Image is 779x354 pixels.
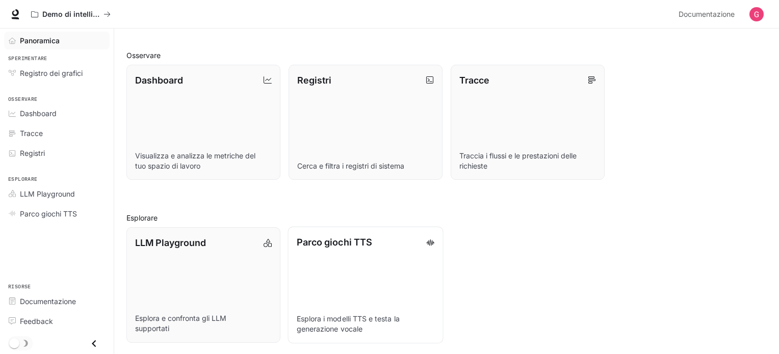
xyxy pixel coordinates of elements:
[135,314,226,333] font: Esplora e confronta gli LLM supportati
[4,185,110,203] a: LLM Playground
[297,75,331,86] font: Registri
[20,297,76,306] font: Documentazione
[297,161,404,170] font: Cerca e filtra i registri di sistema
[126,213,158,222] font: Esplorare
[4,104,110,122] a: Dashboard
[8,176,38,182] font: Esplorare
[4,64,110,82] a: Registro dei grafici
[83,333,106,354] button: Chiudi cassetto
[126,51,161,60] font: Osservare
[20,149,45,157] font: Registri
[8,55,47,62] font: Sperimentare
[749,7,764,21] img: Avatar utente
[4,205,110,223] a: Parco giochi TTS
[8,96,38,102] font: Osservare
[135,75,183,86] font: Dashboard
[288,227,443,343] a: Parco giochi TTSEsplora i modelli TTS e testa la generazione vocale
[674,4,742,24] a: Documentazione
[42,10,189,18] font: Demo di intelligenza artificiale nel mondo
[135,151,255,170] font: Visualizza e analizza le metriche del tuo spazio di lavoro
[20,69,83,77] font: Registro dei grafici
[451,65,605,180] a: TracceTraccia i flussi e le prestazioni delle richieste
[126,65,280,180] a: DashboardVisualizza e analizza le metriche del tuo spazio di lavoro
[4,32,110,49] a: Panoramica
[459,151,577,170] font: Traccia i flussi e le prestazioni delle richieste
[8,283,31,290] font: Risorse
[20,209,77,218] font: Parco giochi TTS
[4,292,110,310] a: Documentazione
[297,314,400,333] font: Esplora i modelli TTS e testa la generazione vocale
[126,227,280,343] a: LLM PlaygroundEsplora e confronta gli LLM supportati
[4,144,110,162] a: Registri
[27,4,115,24] button: Tutti gli spazi di lavoro
[297,237,372,248] font: Parco giochi TTS
[9,337,19,348] span: Attiva/disattiva la modalità scura
[20,189,75,198] font: LLM Playground
[679,10,735,18] font: Documentazione
[20,317,53,325] font: Feedback
[20,129,43,138] font: Tracce
[289,65,443,180] a: RegistriCerca e filtra i registri di sistema
[4,124,110,142] a: Tracce
[459,75,489,86] font: Tracce
[135,237,206,248] font: LLM Playground
[746,4,767,24] button: Avatar utente
[20,109,57,118] font: Dashboard
[20,36,60,45] font: Panoramica
[4,312,110,330] a: Feedback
